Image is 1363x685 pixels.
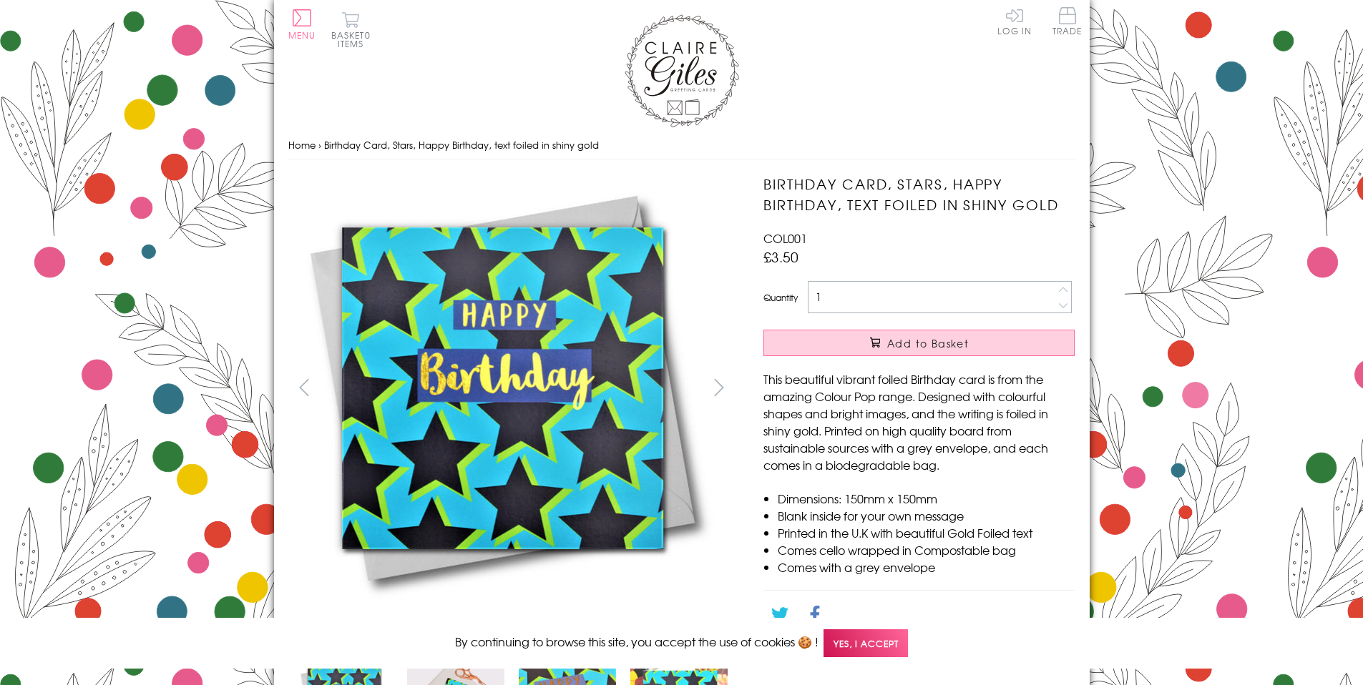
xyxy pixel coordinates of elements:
span: Menu [288,29,316,41]
span: £3.50 [763,247,798,267]
span: Yes, I accept [824,629,908,657]
p: This beautiful vibrant foiled Birthday card is from the amazing Colour Pop range. Designed with c... [763,370,1075,473]
span: Trade [1052,7,1083,35]
span: 0 items [338,29,371,50]
a: Trade [1052,7,1083,38]
span: › [318,138,321,152]
h1: Birthday Card, Stars, Happy Birthday, text foiled in shiny gold [763,174,1075,215]
button: next [703,371,735,403]
span: Add to Basket [887,336,969,350]
button: Basket0 items [331,11,371,48]
a: Home [288,138,316,152]
li: Dimensions: 150mm x 150mm [778,490,1075,507]
li: Printed in the U.K with beautiful Gold Foiled text [778,524,1075,541]
button: Add to Basket [763,330,1075,356]
li: Blank inside for your own message [778,507,1075,524]
button: Menu [288,9,316,39]
li: Comes cello wrapped in Compostable bag [778,541,1075,558]
li: Comes with a grey envelope [778,558,1075,576]
nav: breadcrumbs [288,131,1075,160]
img: Birthday Card, Stars, Happy Birthday, text foiled in shiny gold [288,174,718,603]
span: COL001 [763,230,807,247]
label: Quantity [763,291,798,304]
button: prev [288,371,321,403]
span: Birthday Card, Stars, Happy Birthday, text foiled in shiny gold [324,138,599,152]
img: Claire Giles Greetings Cards [625,14,739,127]
a: Log In [997,7,1032,35]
